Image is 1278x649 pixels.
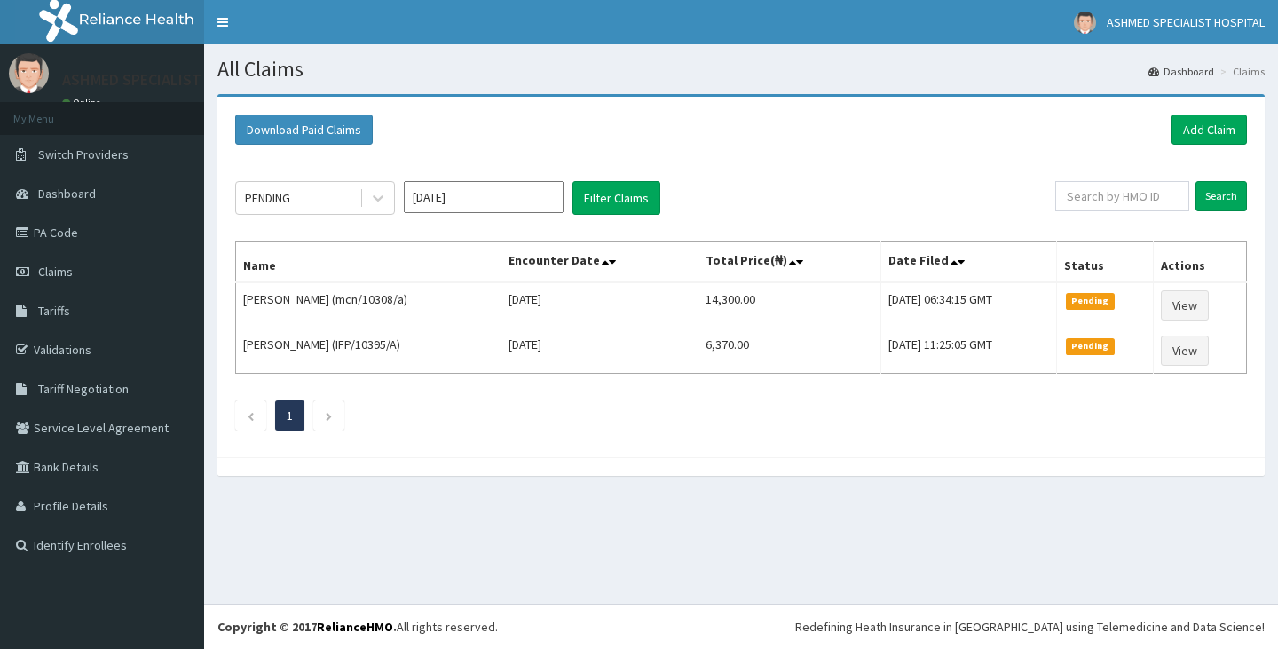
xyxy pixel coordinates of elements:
[245,189,290,207] div: PENDING
[247,408,255,423] a: Previous page
[1074,12,1096,34] img: User Image
[325,408,333,423] a: Next page
[1066,338,1115,354] span: Pending
[217,619,397,635] strong: Copyright © 2017 .
[1161,290,1209,321] a: View
[1055,181,1189,211] input: Search by HMO ID
[38,264,73,280] span: Claims
[62,72,274,88] p: ASHMED SPECIALIST HOSPITAL
[1171,115,1247,145] a: Add Claim
[38,146,129,162] span: Switch Providers
[880,282,1056,328] td: [DATE] 06:34:15 GMT
[1153,242,1246,283] th: Actions
[795,618,1265,636] div: Redefining Heath Insurance in [GEOGRAPHIC_DATA] using Telemedicine and Data Science!
[1195,181,1247,211] input: Search
[1216,64,1265,79] li: Claims
[236,282,501,328] td: [PERSON_NAME] (mcn/10308/a)
[217,58,1265,81] h1: All Claims
[236,328,501,374] td: [PERSON_NAME] (IFP/10395/A)
[501,328,698,374] td: [DATE]
[62,97,105,109] a: Online
[698,242,880,283] th: Total Price(₦)
[572,181,660,215] button: Filter Claims
[287,408,293,423] a: Page 1 is your current page
[501,282,698,328] td: [DATE]
[9,53,49,93] img: User Image
[236,242,501,283] th: Name
[501,242,698,283] th: Encounter Date
[1066,293,1115,309] span: Pending
[698,328,880,374] td: 6,370.00
[880,242,1056,283] th: Date Filed
[698,282,880,328] td: 14,300.00
[235,115,373,145] button: Download Paid Claims
[204,604,1278,649] footer: All rights reserved.
[317,619,393,635] a: RelianceHMO
[404,181,564,213] input: Select Month and Year
[38,186,96,202] span: Dashboard
[880,328,1056,374] td: [DATE] 11:25:05 GMT
[1056,242,1153,283] th: Status
[1161,336,1209,366] a: View
[38,303,70,319] span: Tariffs
[38,381,129,397] span: Tariff Negotiation
[1148,64,1214,79] a: Dashboard
[1107,14,1265,30] span: ASHMED SPECIALIST HOSPITAL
